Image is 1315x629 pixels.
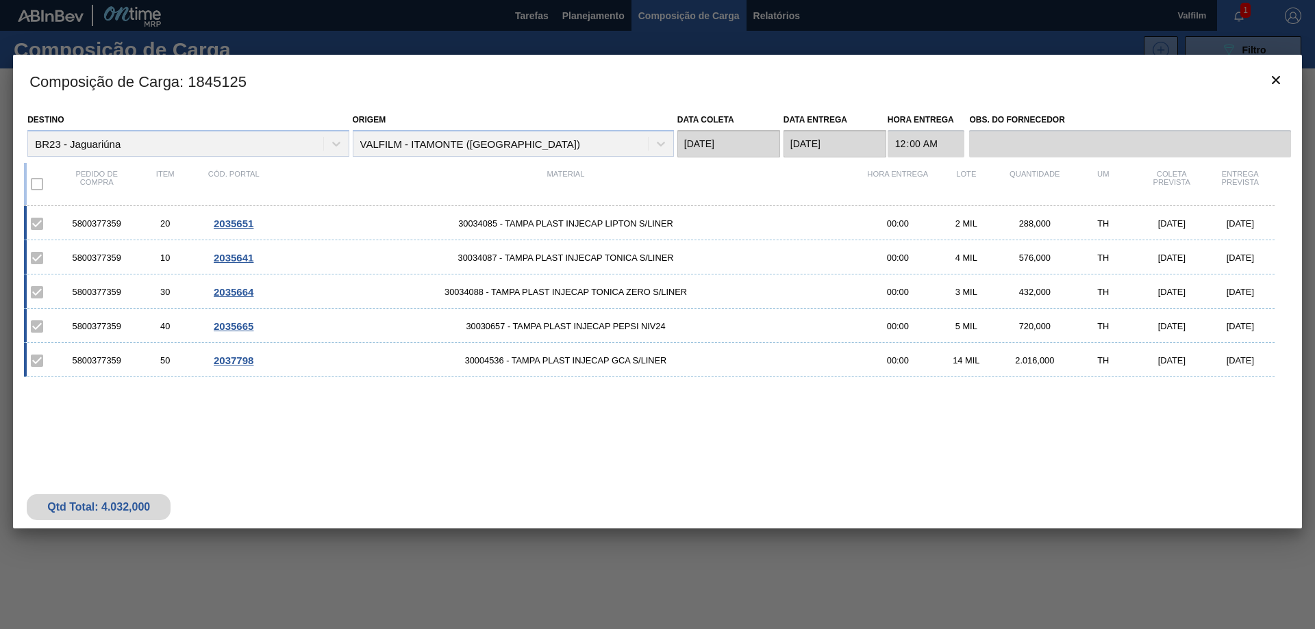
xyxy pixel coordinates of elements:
[1069,170,1138,198] div: UM
[199,170,268,198] div: Cód. Portal
[1138,321,1206,331] div: [DATE]
[1138,170,1206,198] div: Coleta Prevista
[13,55,1302,107] h3: Composição de Carga : 1845125
[1069,287,1138,297] div: TH
[1138,218,1206,229] div: [DATE]
[864,253,932,263] div: 00:00
[1001,321,1069,331] div: 720,000
[62,287,131,297] div: 5800377359
[214,355,253,366] span: 2037798
[131,218,199,229] div: 20
[131,321,199,331] div: 40
[1069,355,1138,365] div: TH
[268,287,864,297] span: 30034088 - TAMPA PLAST INJECAP TONICA ZERO S/LINER
[677,115,734,125] label: Data coleta
[932,253,1001,263] div: 4 MIL
[62,218,131,229] div: 5800377359
[1206,355,1275,365] div: [DATE]
[27,115,64,125] label: Destino
[214,252,253,264] span: 2035641
[1001,355,1069,365] div: 2.016,000
[199,286,268,298] div: Ir para o Pedido
[199,355,268,366] div: Ir para o Pedido
[1001,218,1069,229] div: 288,000
[969,110,1290,130] label: Obs. do Fornecedor
[932,287,1001,297] div: 3 MIL
[932,218,1001,229] div: 2 MIL
[62,253,131,263] div: 5800377359
[1069,253,1138,263] div: TH
[864,218,932,229] div: 00:00
[199,218,268,229] div: Ir para o Pedido
[1069,321,1138,331] div: TH
[214,320,253,332] span: 2035665
[37,501,160,513] div: Qtd Total: 4.032,000
[864,355,932,365] div: 00:00
[677,130,780,157] input: dd/mm/yyyy
[268,170,864,198] div: Material
[1138,253,1206,263] div: [DATE]
[268,355,864,365] span: 30004536 - TAMPA PLAST INJECAP GCA S/LINER
[62,321,131,331] div: 5800377359
[131,170,199,198] div: Item
[1138,287,1206,297] div: [DATE]
[1206,253,1275,263] div: [DATE]
[353,115,386,125] label: Origem
[932,355,1001,365] div: 14 MIL
[932,321,1001,331] div: 5 MIL
[888,110,965,130] label: Hora Entrega
[1001,170,1069,198] div: Quantidade
[131,287,199,297] div: 30
[131,253,199,263] div: 10
[1206,287,1275,297] div: [DATE]
[1206,170,1275,198] div: Entrega Prevista
[1069,218,1138,229] div: TH
[199,320,268,332] div: Ir para o Pedido
[1206,321,1275,331] div: [DATE]
[62,170,131,198] div: Pedido de compra
[1138,355,1206,365] div: [DATE]
[932,170,1001,198] div: Lote
[214,286,253,298] span: 2035664
[864,321,932,331] div: 00:00
[1001,253,1069,263] div: 576,000
[784,130,886,157] input: dd/mm/yyyy
[62,355,131,365] div: 5800377359
[1001,287,1069,297] div: 432,000
[864,287,932,297] div: 00:00
[268,321,864,331] span: 30030657 - TAMPA PLAST INJECAP PEPSI NIV24
[131,355,199,365] div: 50
[214,218,253,229] span: 2035651
[784,115,847,125] label: Data entrega
[1206,218,1275,229] div: [DATE]
[268,218,864,229] span: 30034085 - TAMPA PLAST INJECAP LIPTON S/LINER
[199,252,268,264] div: Ir para o Pedido
[268,253,864,263] span: 30034087 - TAMPA PLAST INJECAP TONICA S/LINER
[864,170,932,198] div: Hora Entrega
